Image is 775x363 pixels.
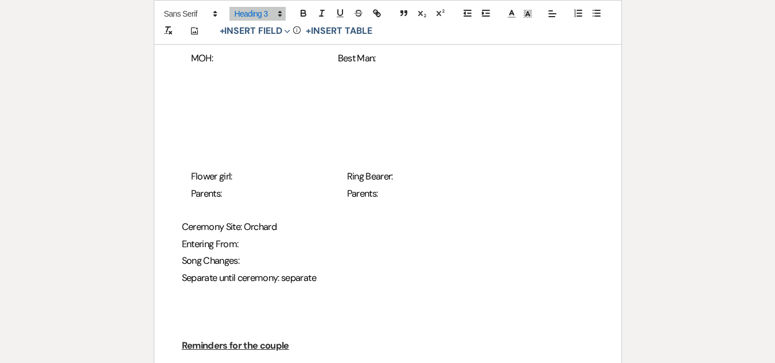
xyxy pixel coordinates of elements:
span: + [306,26,311,36]
span: Parents: [191,188,222,200]
u: Reminders for the couple [182,339,289,352]
span: Alignment [544,7,560,21]
span: Separate until ceremony: separate [182,272,316,284]
span: MOH: [191,52,213,64]
span: Entering From: [182,238,239,250]
span: Ring Bearer: [347,170,393,182]
button: +Insert Table [302,24,376,38]
span: + [220,26,225,36]
span: Text Color [504,7,520,21]
span: Ceremony Site: Orchard [182,221,277,233]
span: Best Man: [338,52,376,64]
span: Flower girl: [191,170,232,182]
span: Text Background Color [520,7,536,21]
span: Song Changes: [182,255,239,267]
span: Header Formats [229,7,286,21]
button: Insert Field [216,24,295,38]
span: Parents: [347,188,378,200]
